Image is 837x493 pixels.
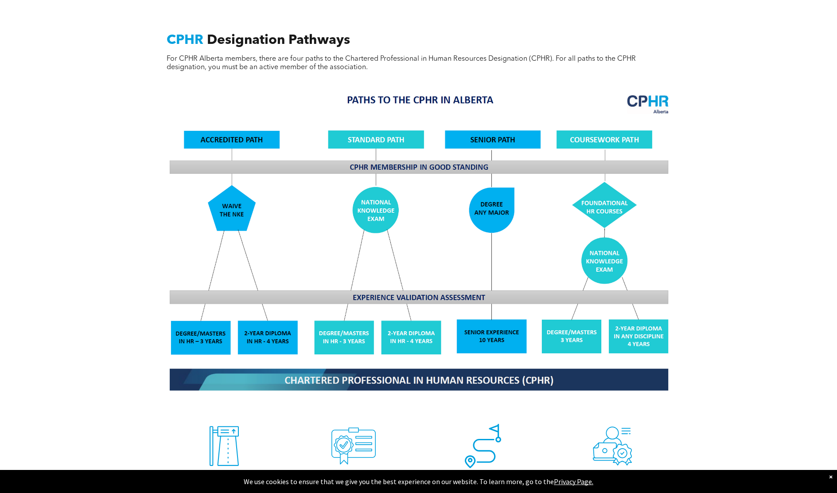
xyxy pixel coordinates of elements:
[829,472,833,481] div: Dismiss notification
[167,55,636,71] span: For CPHR Alberta members, there are four paths to the Chartered Professional in Human Resources D...
[554,477,593,486] a: Privacy Page.
[162,87,675,396] img: A diagram of paths to the cphr in alberta
[207,34,350,47] span: Designation Pathways
[167,34,203,47] span: CPHR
